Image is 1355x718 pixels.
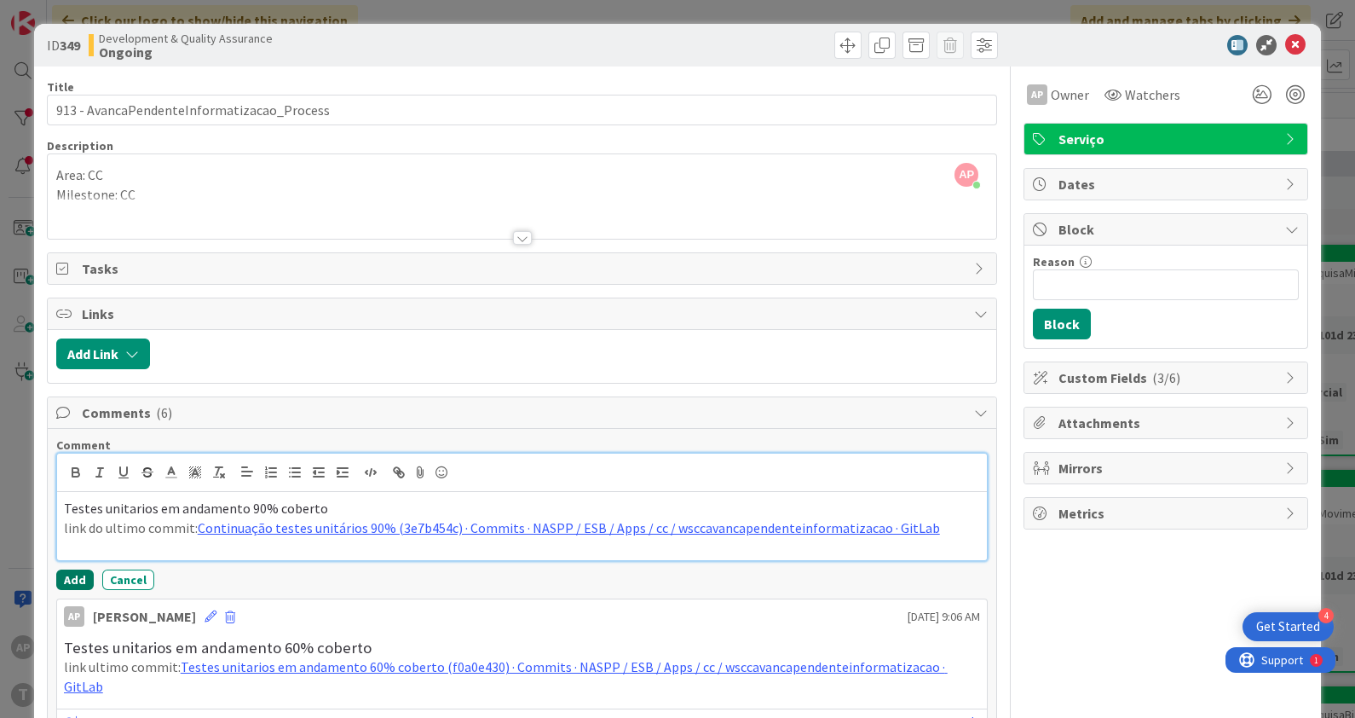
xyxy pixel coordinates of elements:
span: Testes unitarios em andamento 90% coberto [64,500,328,517]
p: link ultimo commit: [64,657,981,696]
span: Tasks [82,258,966,279]
span: Testes unitarios em andamento 60% coberto [64,638,372,657]
span: AP [954,163,978,187]
p: Area: CC [56,165,989,185]
p: link do ultimo commit: [64,518,981,538]
b: Ongoing [99,45,273,59]
span: Attachments [1058,413,1277,433]
button: Add Link [56,339,150,369]
div: AP [64,606,84,627]
span: Dates [1058,174,1277,194]
span: Metrics [1058,503,1277,524]
div: Open Get Started checklist, remaining modules: 4 [1243,612,1334,641]
span: Links [82,304,966,324]
a: Continuação testes unitários 90% (3e7b454c) · Commits · NASPP / ESB / Apps / cc / wsccavancapende... [198,519,940,536]
div: [PERSON_NAME] [93,606,196,627]
span: ( 6 ) [156,404,172,421]
span: Description [47,138,113,153]
div: Get Started [1256,618,1320,635]
span: Block [1058,219,1277,240]
span: Comment [56,437,111,453]
button: Cancel [102,570,154,590]
span: Support [36,3,78,23]
button: Block [1033,309,1091,339]
div: 4 [1318,608,1334,623]
span: [DATE] 9:06 AM [908,608,980,626]
label: Reason [1033,254,1075,269]
span: Serviço [1058,129,1277,149]
span: ID [47,35,80,55]
div: AP [1027,84,1047,105]
a: Testes unitarios em andamento 60% coberto (f0a0e430) · Commits · NASPP / ESB / Apps / cc / wsccav... [64,658,948,695]
button: Add [56,570,94,590]
span: Custom Fields [1058,368,1277,388]
span: ( 3/6 ) [1152,369,1180,386]
div: 1 [89,7,93,20]
span: Mirrors [1058,458,1277,478]
label: Title [47,79,74,95]
span: Watchers [1125,84,1180,105]
input: type card name here... [47,95,998,125]
span: Development & Quality Assurance [99,32,273,45]
p: Milestone: CC [56,185,989,205]
b: 349 [60,37,80,54]
span: Owner [1051,84,1089,105]
span: Comments [82,402,966,423]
